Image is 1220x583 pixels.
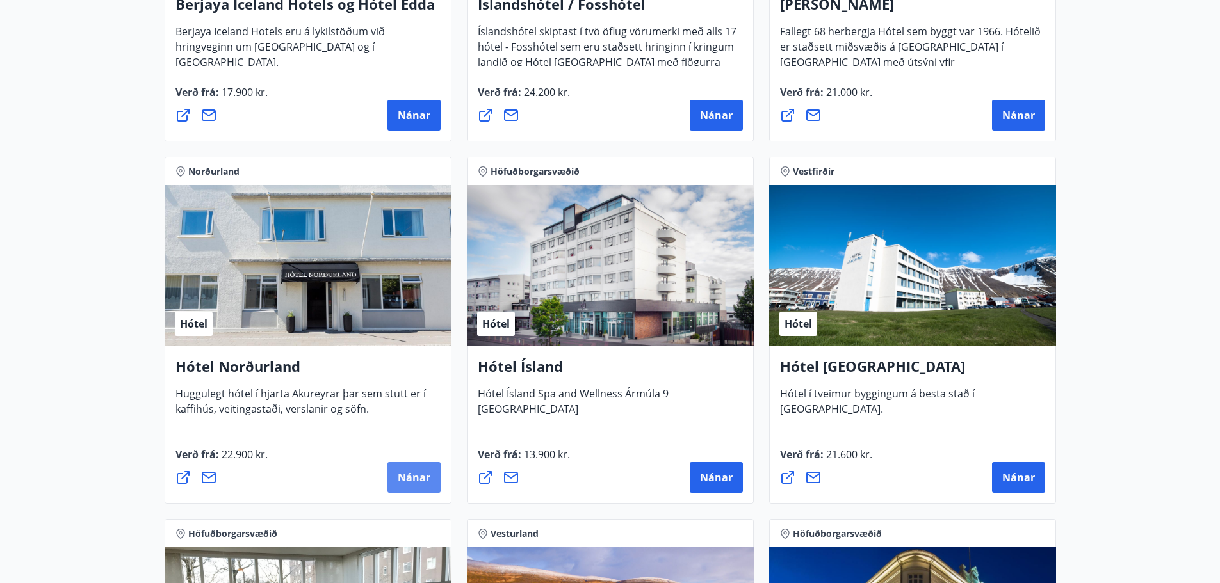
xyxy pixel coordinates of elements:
[785,317,812,331] span: Hótel
[398,470,430,484] span: Nánar
[690,100,743,131] button: Nánar
[175,24,385,79] span: Berjaya Iceland Hotels eru á lykilstöðum við hringveginn um [GEOGRAPHIC_DATA] og í [GEOGRAPHIC_DA...
[780,387,975,426] span: Hótel í tveimur byggingum á besta stað í [GEOGRAPHIC_DATA].
[175,356,441,386] h4: Hótel Norðurland
[780,85,872,109] span: Verð frá :
[824,447,872,461] span: 21.600 kr.
[793,527,882,540] span: Höfuðborgarsvæðið
[478,356,743,386] h4: Hótel Ísland
[188,527,277,540] span: Höfuðborgarsvæðið
[478,85,570,109] span: Verð frá :
[521,447,570,461] span: 13.900 kr.
[491,165,580,178] span: Höfuðborgarsvæðið
[992,100,1045,131] button: Nánar
[521,85,570,99] span: 24.200 kr.
[180,317,207,331] span: Hótel
[175,387,426,426] span: Huggulegt hótel í hjarta Akureyrar þar sem stutt er í kaffihús, veitingastaði, verslanir og söfn.
[188,165,240,178] span: Norðurland
[780,24,1041,95] span: Fallegt 68 herbergja Hótel sem byggt var 1966. Hótelið er staðsett miðsvæðis á [GEOGRAPHIC_DATA] ...
[175,85,268,109] span: Verð frá :
[824,85,872,99] span: 21.000 kr.
[398,108,430,122] span: Nánar
[491,527,539,540] span: Vesturland
[690,462,743,493] button: Nánar
[992,462,1045,493] button: Nánar
[780,356,1045,386] h4: Hótel [GEOGRAPHIC_DATA]
[700,470,733,484] span: Nánar
[219,447,268,461] span: 22.900 kr.
[700,108,733,122] span: Nánar
[387,100,441,131] button: Nánar
[478,387,669,426] span: Hótel Ísland Spa and Wellness Ármúla 9 [GEOGRAPHIC_DATA]
[478,24,736,95] span: Íslandshótel skiptast í tvö öflug vörumerki með alls 17 hótel - Fosshótel sem eru staðsett hringi...
[1002,108,1035,122] span: Nánar
[780,447,872,472] span: Verð frá :
[219,85,268,99] span: 17.900 kr.
[793,165,834,178] span: Vestfirðir
[387,462,441,493] button: Nánar
[175,447,268,472] span: Verð frá :
[1002,470,1035,484] span: Nánar
[482,317,510,331] span: Hótel
[478,447,570,472] span: Verð frá :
